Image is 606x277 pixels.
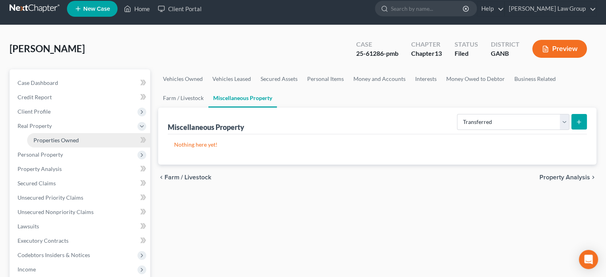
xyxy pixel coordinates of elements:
span: Properties Owned [33,137,79,143]
span: Client Profile [18,108,51,115]
div: Chapter [411,40,442,49]
a: Unsecured Nonpriority Claims [11,205,150,219]
a: Personal Items [302,69,349,88]
div: 25-61286-pmb [356,49,398,58]
a: Miscellaneous Property [208,88,277,108]
a: Vehicles Owned [158,69,208,88]
div: Chapter [411,49,442,58]
a: Client Portal [154,2,206,16]
button: chevron_left Farm / Livestock [158,174,211,181]
i: chevron_left [158,174,165,181]
span: [PERSON_NAME] [10,43,85,54]
a: Unsecured Priority Claims [11,191,150,205]
span: Codebtors Insiders & Notices [18,251,90,258]
a: Home [120,2,154,16]
span: Property Analysis [539,174,590,181]
span: Income [18,266,36,273]
div: Filed [455,49,478,58]
a: Interests [410,69,441,88]
span: Personal Property [18,151,63,158]
span: Real Property [18,122,52,129]
span: Credit Report [18,94,52,100]
a: Vehicles Leased [208,69,256,88]
a: Credit Report [11,90,150,104]
div: GANB [491,49,520,58]
input: Search by name... [391,1,464,16]
span: Lawsuits [18,223,39,230]
span: Secured Claims [18,180,56,187]
a: Executory Contracts [11,234,150,248]
a: Secured Claims [11,176,150,191]
div: Status [455,40,478,49]
span: 13 [435,49,442,57]
span: Unsecured Nonpriority Claims [18,208,94,215]
div: Case [356,40,398,49]
span: Property Analysis [18,165,62,172]
a: Secured Assets [256,69,302,88]
span: Farm / Livestock [165,174,211,181]
a: Case Dashboard [11,76,150,90]
button: Preview [532,40,587,58]
a: Lawsuits [11,219,150,234]
button: Property Analysis chevron_right [539,174,596,181]
a: Money Owed to Debtor [441,69,510,88]
a: Business Related [510,69,561,88]
i: chevron_right [590,174,596,181]
a: Properties Owned [27,133,150,147]
div: Miscellaneous Property [168,122,244,132]
div: Open Intercom Messenger [579,250,598,269]
a: Money and Accounts [349,69,410,88]
a: Property Analysis [11,162,150,176]
p: Nothing here yet! [174,141,581,149]
a: [PERSON_NAME] Law Group [505,2,596,16]
span: New Case [83,6,110,12]
span: Case Dashboard [18,79,58,86]
div: District [491,40,520,49]
span: Unsecured Priority Claims [18,194,83,201]
span: Executory Contracts [18,237,69,244]
a: Farm / Livestock [158,88,208,108]
a: Help [477,2,504,16]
